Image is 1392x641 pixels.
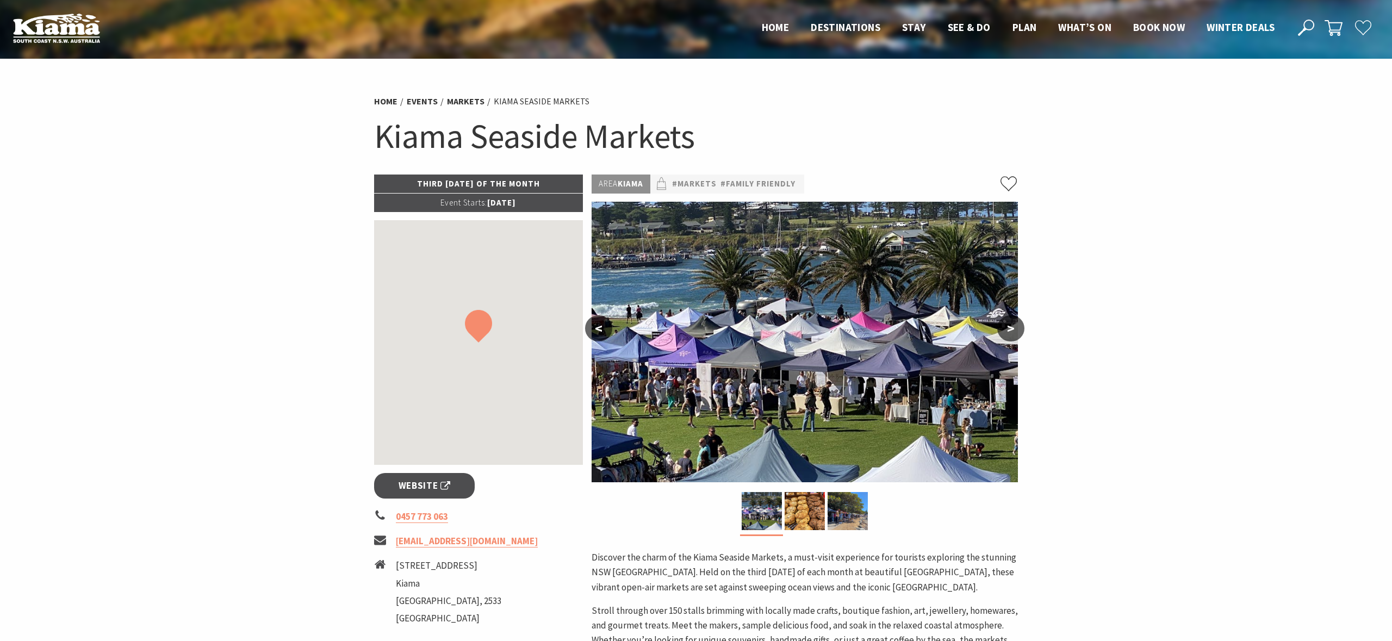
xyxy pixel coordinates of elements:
img: Kiama Seaside Market [742,492,782,530]
img: market photo [828,492,868,530]
li: Kiama [396,576,501,591]
span: See & Do [948,21,991,34]
li: [GEOGRAPHIC_DATA] [396,611,501,626]
img: Kiama Logo [13,13,100,43]
a: #Markets [672,177,717,191]
li: Kiama Seaside Markets [494,95,589,109]
span: Event Starts: [440,197,487,208]
a: Home [374,96,397,107]
button: < [585,315,612,341]
button: > [997,315,1024,341]
nav: Main Menu [751,19,1285,37]
span: Book now [1133,21,1185,34]
span: Plan [1012,21,1037,34]
span: Home [762,21,790,34]
a: Markets [447,96,484,107]
p: Discover the charm of the Kiama Seaside Markets, a must-visit experience for tourists exploring t... [592,550,1018,595]
span: Destinations [811,21,880,34]
p: Third [DATE] of the Month [374,175,583,193]
span: Website [399,478,451,493]
a: Website [374,473,475,499]
img: Market ptoduce [785,492,825,530]
span: Stay [902,21,926,34]
a: #Family Friendly [720,177,796,191]
li: [GEOGRAPHIC_DATA], 2533 [396,594,501,608]
span: Winter Deals [1207,21,1275,34]
a: [EMAIL_ADDRESS][DOMAIN_NAME] [396,535,538,547]
span: What’s On [1058,21,1111,34]
li: [STREET_ADDRESS] [396,558,501,573]
h1: Kiama Seaside Markets [374,114,1018,158]
p: [DATE] [374,194,583,212]
img: Kiama Seaside Market [592,202,1018,482]
a: 0457 773 063 [396,511,448,523]
p: Kiama [592,175,650,194]
a: Events [407,96,438,107]
span: Area [599,178,618,189]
